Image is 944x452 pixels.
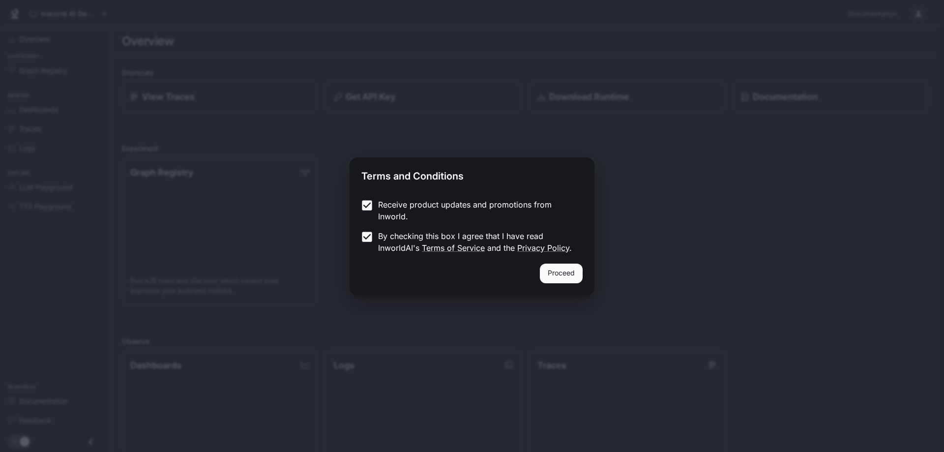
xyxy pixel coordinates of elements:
[378,199,575,222] p: Receive product updates and promotions from Inworld.
[540,264,583,283] button: Proceed
[350,157,594,191] h2: Terms and Conditions
[517,243,569,253] a: Privacy Policy
[378,230,575,254] p: By checking this box I agree that I have read InworldAI's and the .
[422,243,485,253] a: Terms of Service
